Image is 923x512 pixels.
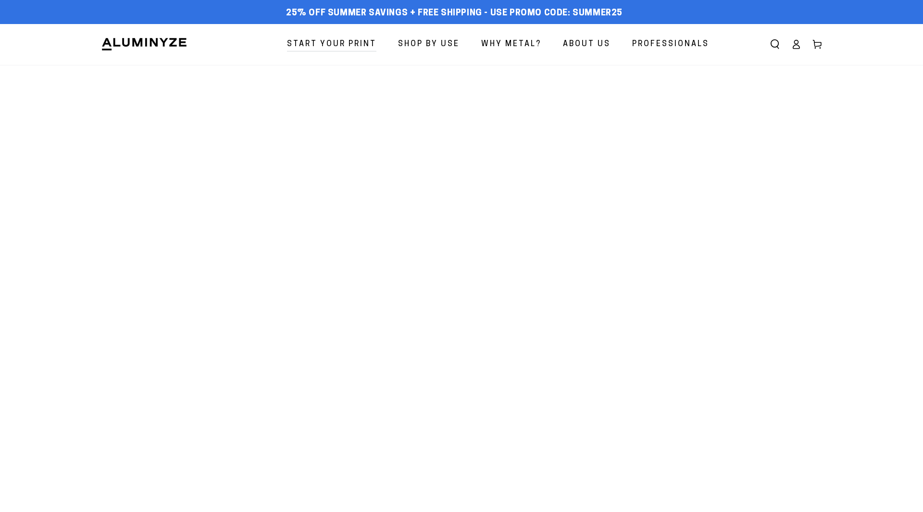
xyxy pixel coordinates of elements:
[764,34,786,55] summary: Search our site
[287,37,376,51] span: Start Your Print
[286,8,623,19] span: 25% off Summer Savings + Free Shipping - Use Promo Code: SUMMER25
[632,37,709,51] span: Professionals
[280,32,384,57] a: Start Your Print
[398,37,460,51] span: Shop By Use
[101,37,187,51] img: Aluminyze
[481,37,541,51] span: Why Metal?
[556,32,618,57] a: About Us
[563,37,611,51] span: About Us
[474,32,549,57] a: Why Metal?
[391,32,467,57] a: Shop By Use
[625,32,716,57] a: Professionals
